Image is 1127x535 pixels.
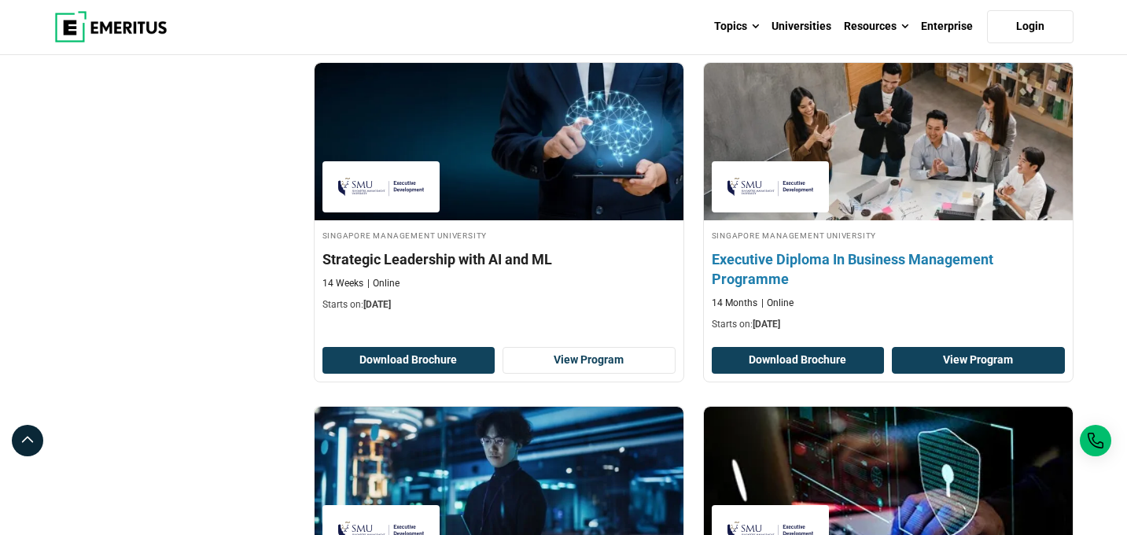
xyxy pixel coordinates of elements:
img: Singapore Management University [330,169,433,205]
h4: Singapore Management University [322,228,676,242]
a: View Program [503,347,676,374]
button: Download Brochure [322,347,495,374]
img: Singapore Management University [720,169,822,205]
p: Online [367,277,400,290]
h4: Executive Diploma In Business Management Programme [712,249,1065,289]
p: Starts on: [322,298,676,312]
a: View Program [892,347,1065,374]
p: Online [761,297,794,310]
h4: Singapore Management University [712,228,1065,242]
img: Executive Diploma In Business Management Programme | Online Business Management Course [685,55,1091,228]
p: 14 Weeks [322,277,363,290]
a: Login [987,10,1074,43]
h4: Strategic Leadership with AI and ML [322,249,676,269]
p: Starts on: [712,318,1065,331]
button: Download Brochure [712,347,885,374]
img: Strategic Leadership with AI and ML | Online Leadership Course [315,63,683,220]
span: [DATE] [363,299,391,310]
a: Leadership Course by Singapore Management University - September 30, 2025 Singapore Management Un... [315,63,683,319]
a: Business Management Course by Singapore Management University - November 7, 2025 Singapore Manage... [704,63,1073,339]
p: 14 Months [712,297,757,310]
span: [DATE] [753,319,780,330]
